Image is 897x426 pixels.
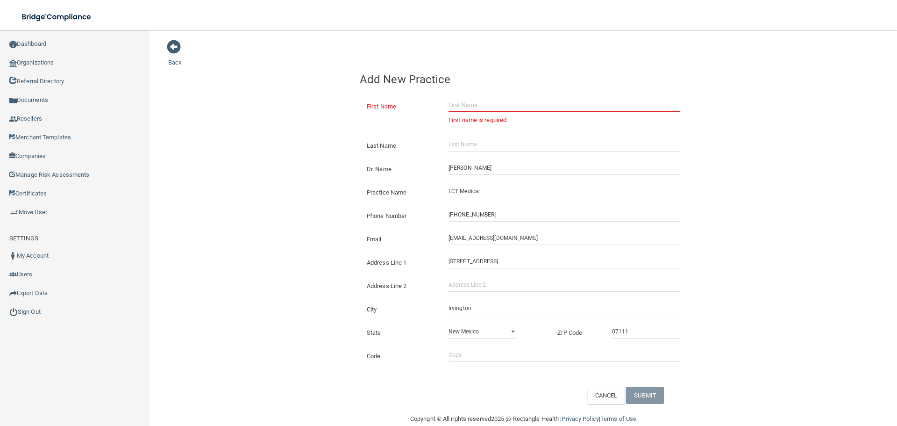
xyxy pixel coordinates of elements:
[360,281,441,292] label: Address Line 2
[9,252,17,260] img: ic_user_dark.df1a06c3.png
[562,415,598,422] a: Privacy Policy
[550,327,605,339] label: ZIP Code
[9,271,17,278] img: icon-users.e205127d.png
[448,254,680,268] input: Address Line 1
[448,278,680,292] input: Address Line 2
[448,137,680,152] input: Last Name
[360,304,441,315] label: City
[9,208,19,217] img: briefcase.64adab9b.png
[360,351,441,362] label: Code
[448,348,680,362] input: Code
[360,73,687,86] h4: Add New Practice
[9,289,17,297] img: icon-export.b9366987.png
[448,115,680,126] p: First name is required
[360,101,441,112] label: First Name
[448,231,680,245] input: Email
[168,48,182,66] a: Back
[9,41,17,48] img: ic_dashboard_dark.d01f4a41.png
[360,234,441,245] label: Email
[448,98,680,112] input: First Name
[9,116,17,123] img: ic_reseller.de258add.png
[600,415,636,422] a: Terms of Use
[448,184,680,198] input: Practice Name
[448,161,680,175] input: Doctor Name
[612,325,680,339] input: _____
[360,257,441,268] label: Address Line 1
[587,387,625,404] button: CANCEL
[626,387,664,404] button: SUBMIT
[360,164,441,175] label: Dr. Name
[14,7,100,27] img: bridge_compliance_login_screen.278c3ca4.svg
[9,97,17,104] img: icon-documents.8dae5593.png
[360,327,441,339] label: State
[448,301,680,315] input: City
[9,59,17,67] img: organization-icon.f8decf85.png
[360,187,441,198] label: Practice Name
[360,210,441,222] label: Phone Number
[9,308,18,316] img: ic_power_dark.7ecde6b1.png
[9,233,38,244] label: SETTINGS
[360,140,441,152] label: Last Name
[448,208,680,222] input: (___) ___-____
